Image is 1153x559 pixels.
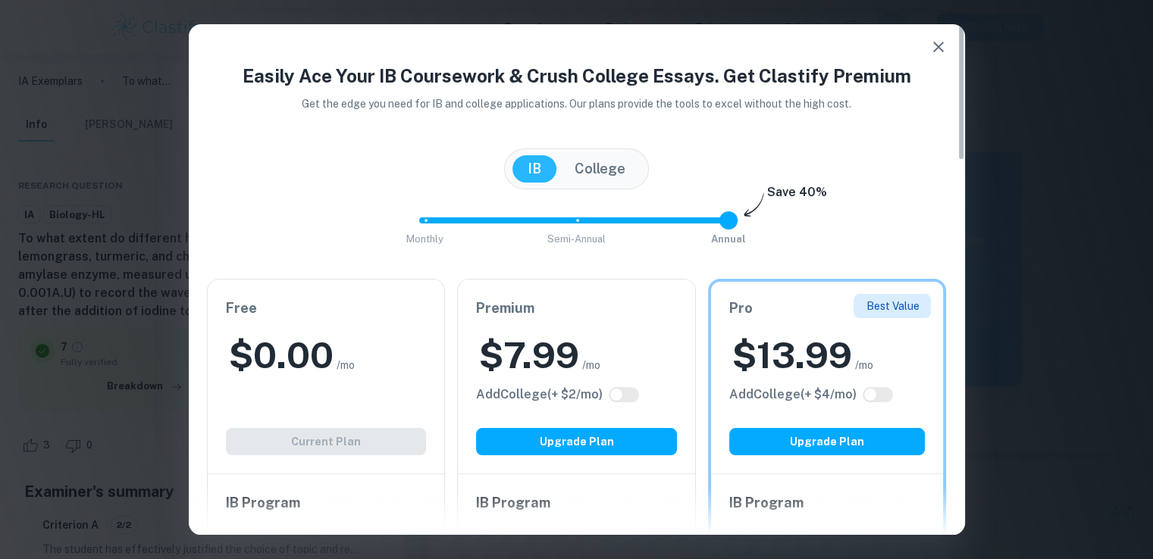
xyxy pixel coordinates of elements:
[729,386,857,404] h6: Click to see all the additional College features.
[729,428,926,455] button: Upgrade Plan
[559,155,641,183] button: College
[229,331,334,379] h2: $ 0.00
[512,155,556,183] button: IB
[582,357,600,373] span: /mo
[476,298,677,319] h6: Premium
[226,298,427,319] h6: Free
[479,331,579,379] h2: $ 7.99
[207,62,947,89] h4: Easily Ace Your IB Coursework & Crush College Essays. Get Clastify Premium
[744,192,764,218] img: subscription-arrow.svg
[711,233,746,245] span: Annual
[476,428,677,455] button: Upgrade Plan
[866,298,919,314] p: Best Value
[476,386,603,404] h6: Click to see all the additional College features.
[280,95,873,112] p: Get the edge you need for IB and college applications. Our plans provide the tools to excel witho...
[547,233,606,245] span: Semi-Annual
[337,357,355,373] span: /mo
[855,357,873,373] span: /mo
[729,298,926,319] h6: Pro
[732,331,852,379] h2: $ 13.99
[767,183,827,209] h6: Save 40%
[406,233,443,245] span: Monthly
